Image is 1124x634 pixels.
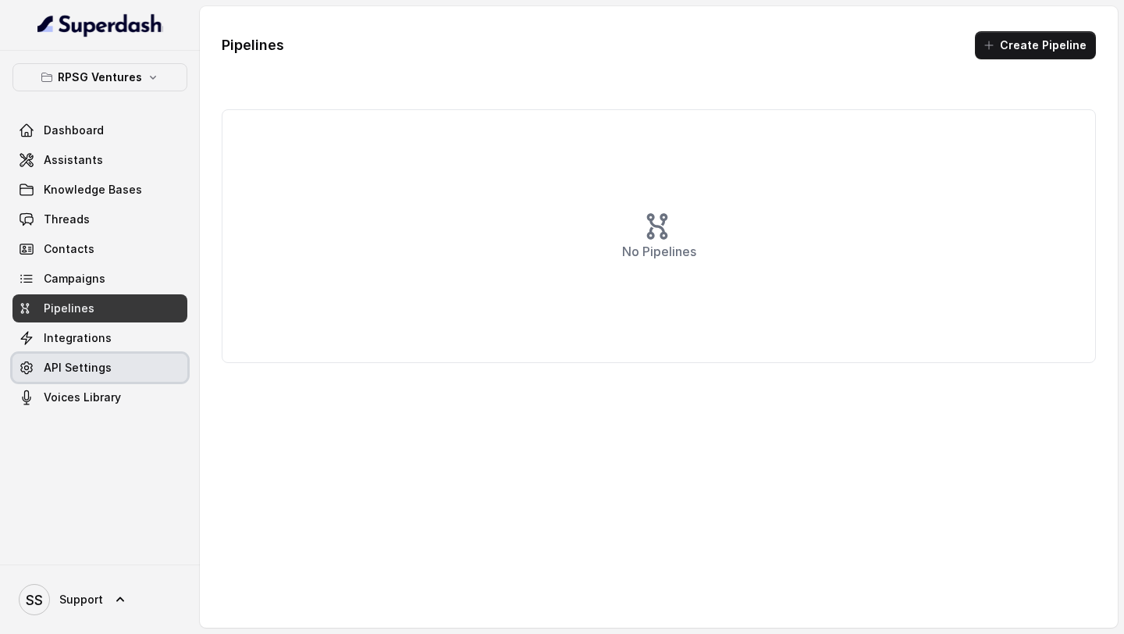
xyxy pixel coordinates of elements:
a: API Settings [12,354,187,382]
h1: Pipelines [222,33,284,58]
p: No Pipelines [622,242,696,261]
span: Threads [44,212,90,227]
a: Voices Library [12,383,187,411]
a: Knowledge Bases [12,176,187,204]
a: Contacts [12,235,187,263]
a: Campaigns [12,265,187,293]
button: Create Pipeline [975,31,1096,59]
text: SS [26,592,43,608]
a: Integrations [12,324,187,352]
span: Integrations [44,330,112,346]
a: Pipelines [12,294,187,322]
a: Dashboard [12,116,187,144]
a: Support [12,578,187,622]
p: RPSG Ventures [58,68,142,87]
span: Voices Library [44,390,121,405]
span: Pipelines [44,301,94,316]
span: API Settings [44,360,112,376]
span: Knowledge Bases [44,182,142,198]
span: Campaigns [44,271,105,287]
button: RPSG Ventures [12,63,187,91]
a: Assistants [12,146,187,174]
span: Contacts [44,241,94,257]
span: Support [59,592,103,607]
a: Threads [12,205,187,233]
span: Dashboard [44,123,104,138]
span: Assistants [44,152,103,168]
img: light.svg [37,12,163,37]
